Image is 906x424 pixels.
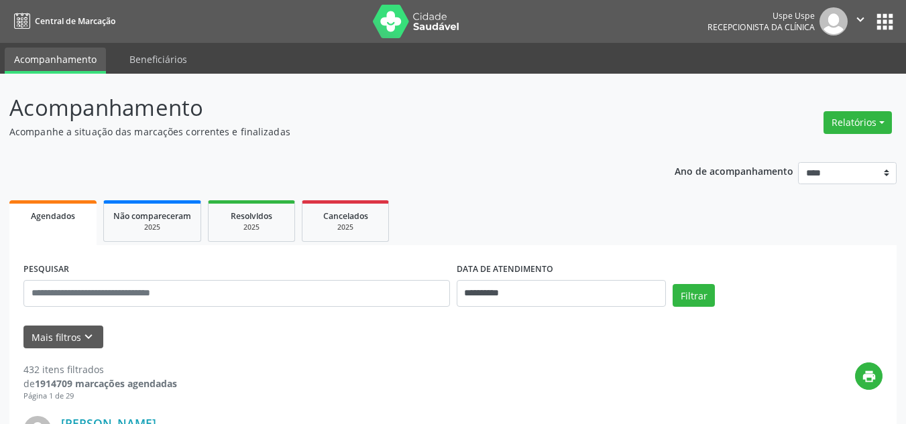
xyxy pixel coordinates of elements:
[218,222,285,232] div: 2025
[848,7,873,36] button: 
[673,284,715,307] button: Filtrar
[873,10,897,33] button: apps
[323,210,368,222] span: Cancelados
[23,391,177,402] div: Página 1 de 29
[23,326,103,349] button: Mais filtroskeyboard_arrow_down
[5,48,106,74] a: Acompanhamento
[120,48,196,71] a: Beneficiários
[35,15,115,27] span: Central de Marcação
[81,330,96,344] i: keyboard_arrow_down
[675,162,793,179] p: Ano de acompanhamento
[23,259,69,280] label: PESQUISAR
[855,362,883,390] button: print
[824,111,892,134] button: Relatórios
[312,222,379,232] div: 2025
[9,91,630,125] p: Acompanhamento
[35,377,177,390] strong: 1914709 marcações agendadas
[231,210,272,222] span: Resolvidos
[9,125,630,139] p: Acompanhe a situação das marcações correntes e finalizadas
[113,222,191,232] div: 2025
[23,376,177,391] div: de
[707,10,815,21] div: Uspe Uspe
[457,259,553,280] label: DATA DE ATENDIMENTO
[31,210,75,222] span: Agendados
[113,210,191,222] span: Não compareceram
[23,362,177,376] div: 432 itens filtrados
[862,369,876,384] i: print
[819,7,848,36] img: img
[9,10,115,32] a: Central de Marcação
[853,12,868,27] i: 
[707,21,815,33] span: Recepcionista da clínica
